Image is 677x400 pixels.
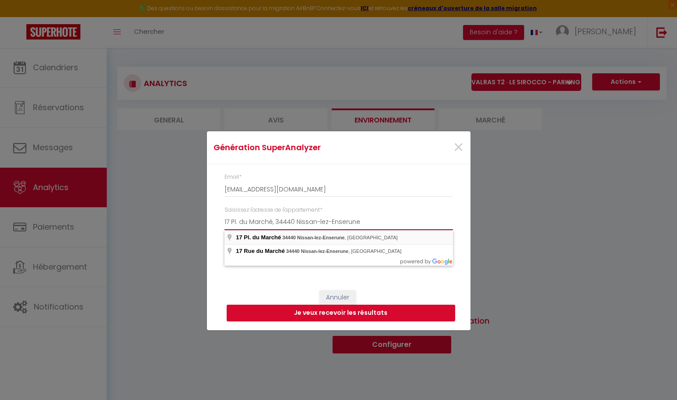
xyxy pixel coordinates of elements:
[453,138,464,157] button: Close
[301,249,348,254] span: Nissan-lez-Enserune
[244,248,285,254] span: Rue du Marché
[236,234,242,241] span: 17
[244,234,281,241] span: Pl. du Marché
[286,249,401,254] span: , [GEOGRAPHIC_DATA]
[236,248,242,254] span: 17
[224,206,322,214] label: Saisissez l'adresse de l'appartement
[282,235,296,240] span: 34440
[640,360,670,393] iframe: Chat
[282,235,398,240] span: , [GEOGRAPHIC_DATA]
[7,4,33,30] button: Ouvrir le widget de chat LiveChat
[227,305,455,321] button: Je veux recevoir les résultats
[297,235,344,240] span: Nissan-lez-Enserune
[224,173,242,181] label: Email
[453,134,464,161] span: ×
[214,141,377,154] h4: Génération SuperAnalyzer
[286,249,300,254] span: 34440
[319,290,356,305] button: Annuler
